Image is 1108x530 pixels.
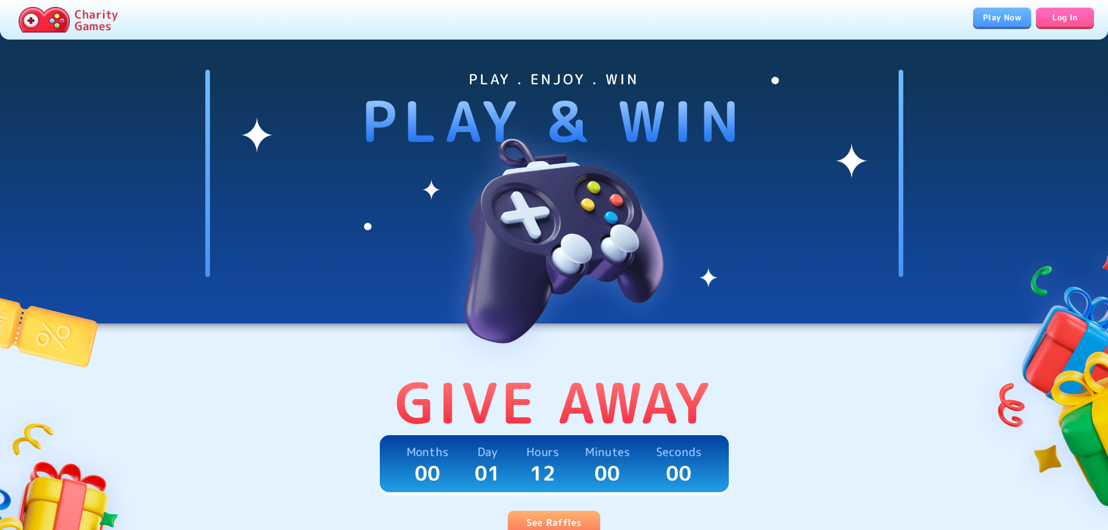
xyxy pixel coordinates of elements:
a: Charity Games [14,5,123,35]
p: Seconds [656,442,701,461]
a: Log In [1036,8,1094,27]
p: Day [478,442,497,461]
p: Months [407,442,448,461]
img: hero-image [409,88,700,379]
p: 12 [530,461,556,485]
a: Months00Day01Hours12Minutes00Seconds00 [380,435,729,492]
p: 00 [594,461,621,485]
p: Hours [526,442,559,461]
p: Minutes [585,442,630,461]
p: Charity Games [74,8,118,31]
p: Give Away [395,370,713,435]
img: Charity.Games [19,7,70,33]
p: 01 [475,461,501,485]
a: Play Now [973,8,1031,27]
p: 00 [415,461,441,485]
img: shines [240,70,868,296]
p: 00 [666,461,692,485]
